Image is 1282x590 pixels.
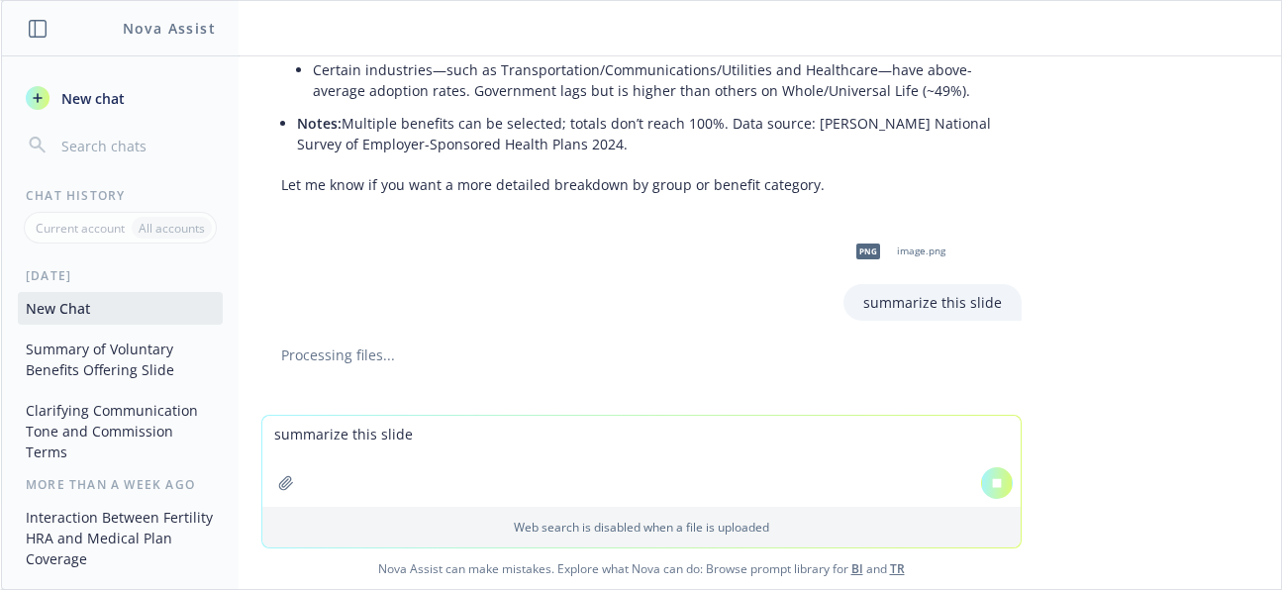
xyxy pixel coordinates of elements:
[856,244,880,258] span: png
[123,18,216,39] h1: Nova Assist
[9,548,1273,589] span: Nova Assist can make mistakes. Explore what Nova can do: Browse prompt library for and
[261,344,1022,365] div: Processing files...
[313,55,1002,105] li: Certain industries—such as Transportation/Communications/Utilities and Healthcare—have above-aver...
[18,501,223,575] button: Interaction Between Fertility HRA and Medical Plan Coverage
[851,560,863,577] a: BI
[890,560,905,577] a: TR
[2,476,239,493] div: More than a week ago
[2,187,239,204] div: Chat History
[57,132,215,159] input: Search chats
[57,88,125,109] span: New chat
[297,114,342,133] span: Notes:
[274,519,1009,536] p: Web search is disabled when a file is uploaded
[18,333,223,386] button: Summary of Voluntary Benefits Offering Slide
[18,394,223,468] button: Clarifying Communication Tone and Commission Terms
[897,245,945,257] span: image.png
[36,220,125,237] p: Current account
[863,292,1002,313] p: summarize this slide
[843,227,949,276] div: pngimage.png
[281,174,1002,195] p: Let me know if you want a more detailed breakdown by group or benefit category.
[18,292,223,325] button: New Chat
[18,80,223,116] button: New chat
[297,109,1002,158] li: Multiple benefits can be selected; totals don’t reach 100%. Data source: [PERSON_NAME] National S...
[2,267,239,284] div: [DATE]
[139,220,205,237] p: All accounts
